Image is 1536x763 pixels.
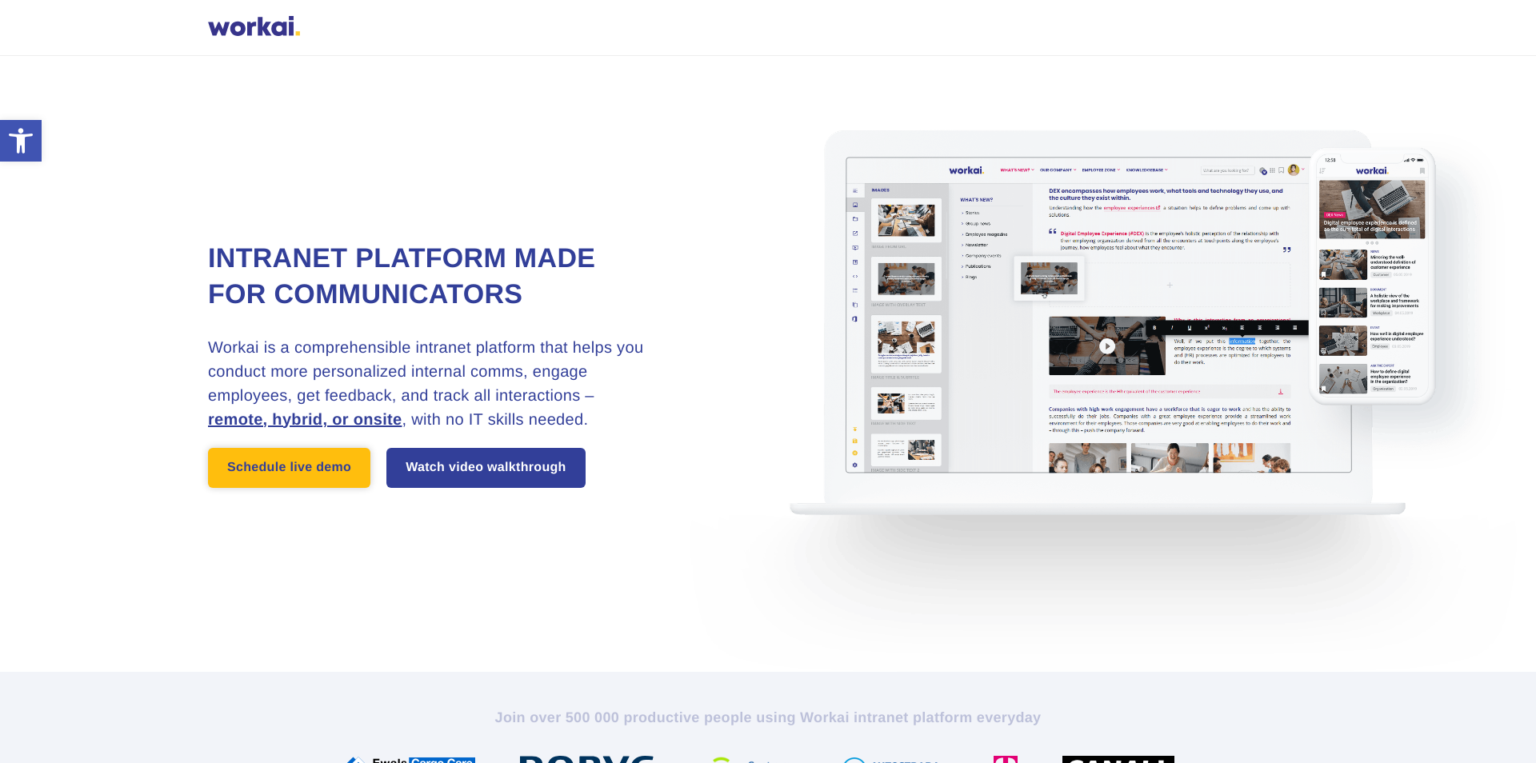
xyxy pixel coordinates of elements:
a: Schedule live demo [208,448,370,488]
h3: Workai is a comprehensible intranet platform that helps you conduct more personalized internal co... [208,336,648,432]
a: Watch video walkthrough [386,448,586,488]
u: remote, hybrid, or onsite [208,411,402,429]
h1: Intranet platform made for communicators [208,241,648,314]
h2: Join over 500 000 productive people using Workai intranet platform everyday [324,708,1212,727]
